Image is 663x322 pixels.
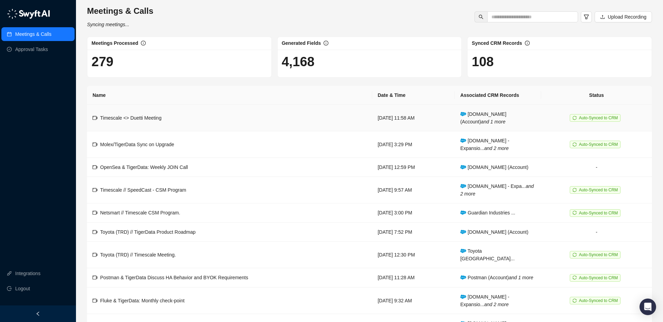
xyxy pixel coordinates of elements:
[573,211,577,215] span: sync
[15,282,30,295] span: Logout
[460,138,509,151] span: [DOMAIN_NAME] - Expansio...
[372,177,455,203] td: [DATE] 9:57 AM
[372,203,455,223] td: [DATE] 3:00 PM
[509,275,533,280] i: and 1 more
[15,42,48,56] a: Approval Tasks
[93,275,97,280] span: video-camera
[100,142,174,147] span: Molex/TigerData Sync on Upgrade
[579,252,618,257] span: Auto-Synced to CRM
[87,86,372,105] th: Name
[595,11,652,22] button: Upload Recording
[100,164,188,170] span: OpenSea & TigerData: Weekly JOIN Call
[460,275,533,280] span: Postman (Account)
[100,298,184,303] span: Fluke & TigerData: Monthly check-point
[93,188,97,192] span: video-camera
[541,86,652,105] th: Status
[372,86,455,105] th: Date & Time
[372,105,455,131] td: [DATE] 11:58 AM
[92,54,267,70] h1: 279
[93,142,97,147] span: video-camera
[608,13,646,21] span: Upload Recording
[93,230,97,234] span: video-camera
[15,27,51,41] a: Meetings & Calls
[372,158,455,177] td: [DATE] 12:59 PM
[100,252,176,258] span: Toyota (TRD) // Timescale Meeting.
[87,22,129,27] i: Syncing meetings...
[93,115,97,120] span: video-camera
[141,41,146,46] span: info-circle
[100,229,195,235] span: Toyota (TRD) // TigerData Product Roadmap
[573,188,577,192] span: sync
[100,210,180,215] span: Netsmart // Timescale CSM Program.
[573,299,577,303] span: sync
[7,286,12,291] span: logout
[15,266,40,280] a: Integrations
[460,183,534,197] i: and 2 more
[600,14,605,19] span: upload
[372,131,455,158] td: [DATE] 3:29 PM
[579,275,618,280] span: Auto-Synced to CRM
[372,288,455,314] td: [DATE] 9:32 AM
[472,40,522,46] span: Synced CRM Records
[472,54,647,70] h1: 108
[93,252,97,257] span: video-camera
[484,145,509,151] i: and 2 more
[541,158,652,177] td: -
[282,54,458,70] h1: 4,168
[87,6,153,17] h3: Meetings & Calls
[460,183,534,197] span: [DOMAIN_NAME] - Expa...
[573,142,577,147] span: sync
[579,211,618,215] span: Auto-Synced to CRM
[372,223,455,242] td: [DATE] 7:52 PM
[460,294,509,307] span: [DOMAIN_NAME] - Expansio...
[100,187,186,193] span: Timescale // SpeedCast - CSM Program
[579,188,618,192] span: Auto-Synced to CRM
[460,111,506,124] span: [DOMAIN_NAME] (Account)
[579,115,618,120] span: Auto-Synced to CRM
[372,242,455,268] td: [DATE] 12:30 PM
[324,41,328,46] span: info-circle
[460,210,515,215] span: Guardian Industries ...
[455,86,541,105] th: Associated CRM Records
[541,223,652,242] td: -
[573,275,577,280] span: sync
[372,268,455,288] td: [DATE] 11:28 AM
[640,299,656,315] div: Open Intercom Messenger
[460,248,515,261] span: Toyota [GEOGRAPHIC_DATA]...
[100,275,248,280] span: Postman & TigerData Discuss HA Behavior and BYOK Requirements
[479,14,483,19] span: search
[7,9,50,19] img: logo-05li4sbe.png
[579,142,618,147] span: Auto-Synced to CRM
[573,253,577,257] span: sync
[460,164,528,170] span: [DOMAIN_NAME] (Account)
[282,40,321,46] span: Generated Fields
[100,115,162,121] span: Timescale <> Duetti Meeting
[92,40,138,46] span: Meetings Processed
[525,41,530,46] span: info-circle
[460,229,528,235] span: [DOMAIN_NAME] (Account)
[573,116,577,120] span: sync
[584,14,589,20] span: filter
[484,302,509,307] i: and 2 more
[93,210,97,215] span: video-camera
[579,298,618,303] span: Auto-Synced to CRM
[93,298,97,303] span: video-camera
[36,311,40,316] span: left
[93,165,97,170] span: video-camera
[481,119,506,124] i: and 1 more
